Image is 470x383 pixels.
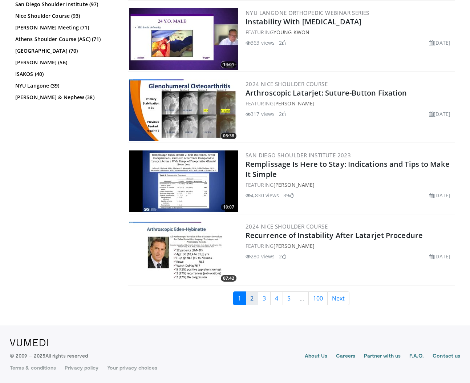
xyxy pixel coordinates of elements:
[15,59,115,66] a: [PERSON_NAME] (56)
[246,191,279,199] li: 4,830 views
[107,364,157,371] a: Your privacy choices
[246,9,369,16] a: NYU Langone Orthopedic Webinar Series
[274,29,309,36] a: Young Kwon
[246,152,351,159] a: San Diego Shoulder Institute 2023
[308,291,328,305] a: 100
[129,222,238,283] img: 23a6c395-76a7-4349-bdb8-fb9b5ecd588e.300x170_q85_crop-smart_upscale.jpg
[15,70,115,78] a: ISAKOS (40)
[258,291,271,305] a: 3
[327,291,349,305] a: Next
[129,8,238,70] img: 104a0588-d1ca-46a8-82c9-d79cbba3df54.300x170_q85_crop-smart_upscale.jpg
[221,61,236,68] span: 14:01
[429,110,450,118] li: [DATE]
[246,291,258,305] a: 2
[15,94,115,101] a: [PERSON_NAME] & Nephew (38)
[129,79,238,141] img: f5d15ebf-9eea-4360-87a2-b15da6ee0df2.300x170_q85_crop-smart_upscale.jpg
[10,352,88,359] p: © 2009 – 2025
[128,291,455,305] nav: Search results pages
[233,291,246,305] a: 1
[221,204,236,210] span: 10:07
[274,242,315,249] a: [PERSON_NAME]
[246,181,453,189] div: FEATURING
[274,181,315,188] a: [PERSON_NAME]
[10,339,48,346] img: VuMedi Logo
[10,364,56,371] a: Terms & conditions
[15,36,115,43] a: Athens Shoulder Course (ASC) (71)
[246,253,275,260] li: 280 views
[429,253,450,260] li: [DATE]
[221,133,236,139] span: 05:38
[246,159,450,179] a: Remplissage Is Here to Stay: Indications and Tips to Make It Simple
[274,100,315,107] a: [PERSON_NAME]
[246,80,328,88] a: 2024 Nice Shoulder Course
[283,291,295,305] a: 5
[246,110,275,118] li: 317 views
[129,150,238,212] img: 4a462b4a-6c39-421f-a1fa-eb3dbed9f0aa.300x170_q85_crop-smart_upscale.jpg
[279,39,286,47] li: 2
[433,352,460,361] a: Contact us
[305,352,328,361] a: About Us
[364,352,401,361] a: Partner with us
[15,82,115,89] a: NYU Langone (39)
[429,191,450,199] li: [DATE]
[221,275,236,282] span: 07:42
[15,1,115,8] a: San Diego Shoulder Institute (97)
[429,39,450,47] li: [DATE]
[246,100,453,107] div: FEATURING
[129,150,238,212] a: 10:07
[270,291,283,305] a: 4
[15,24,115,31] a: [PERSON_NAME] Meeting (71)
[15,47,115,55] a: [GEOGRAPHIC_DATA] (70)
[336,352,355,361] a: Careers
[246,39,275,47] li: 363 views
[246,223,328,230] a: 2024 Nice Shoulder Course
[279,253,286,260] li: 2
[15,12,115,20] a: Nice Shoulder Course (93)
[283,191,293,199] li: 39
[65,364,98,371] a: Privacy policy
[246,230,423,240] a: Recurrence of Instability After Latarjet Procedure
[129,79,238,141] a: 05:38
[279,110,286,118] li: 2
[246,242,453,250] div: FEATURING
[246,17,361,27] a: Instability With [MEDICAL_DATA]
[246,88,407,98] a: Arthroscopic Latarjet: Suture-Button Fixation
[246,28,453,36] div: FEATURING
[409,352,424,361] a: F.A.Q.
[129,8,238,70] a: 14:01
[45,352,88,359] span: All rights reserved
[129,222,238,283] a: 07:42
